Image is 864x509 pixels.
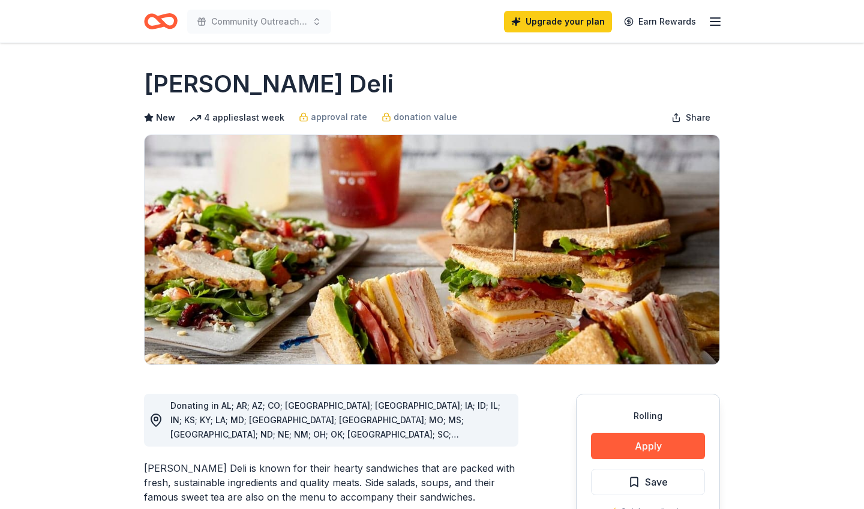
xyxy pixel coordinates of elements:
[311,110,367,124] span: approval rate
[617,11,703,32] a: Earn Rewards
[144,7,178,35] a: Home
[170,400,500,454] span: Donating in AL; AR; AZ; CO; [GEOGRAPHIC_DATA]; [GEOGRAPHIC_DATA]; IA; ID; IL; IN; KS; KY; LA; MD;...
[190,110,284,125] div: 4 applies last week
[211,14,307,29] span: Community Outreach Picnic
[144,461,518,504] div: [PERSON_NAME] Deli is known for their hearty sandwiches that are packed with fresh, sustainable i...
[144,67,394,101] h1: [PERSON_NAME] Deli
[591,469,705,495] button: Save
[645,474,668,490] span: Save
[156,110,175,125] span: New
[187,10,331,34] button: Community Outreach Picnic
[145,135,719,364] img: Image for McAlister's Deli
[299,110,367,124] a: approval rate
[504,11,612,32] a: Upgrade your plan
[382,110,457,124] a: donation value
[394,110,457,124] span: donation value
[662,106,720,130] button: Share
[591,433,705,459] button: Apply
[591,409,705,423] div: Rolling
[686,110,710,125] span: Share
